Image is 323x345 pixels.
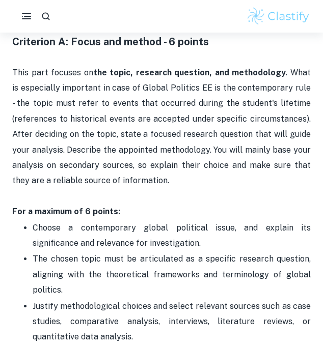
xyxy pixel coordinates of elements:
[33,220,311,251] p: Choose a contemporary global political issue, and explain its significance and relevance for inve...
[12,65,311,220] p: This part focuses on . What is especially important in case of Global Politics EE is the contempo...
[33,299,311,345] p: Justify methodological choices and select relevant sources such as case studies, comparative anal...
[33,251,311,298] p: The chosen topic must be articulated as a specific research question, aligning with the theoretic...
[93,68,286,77] strong: the topic, research question, and methodology
[12,207,120,216] strong: For a maximum of 6 points:
[246,6,311,26] img: Clastify logo
[12,36,209,48] strong: Criterion A: Focus and method - 6 points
